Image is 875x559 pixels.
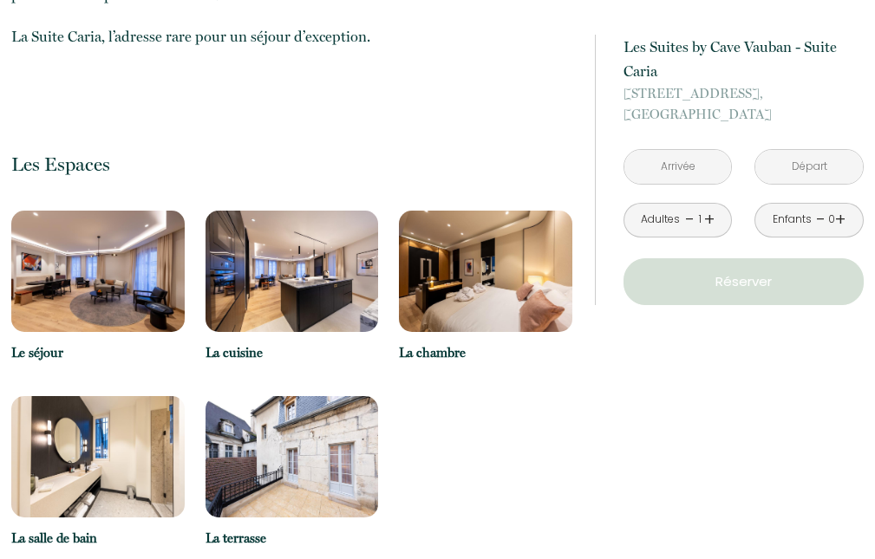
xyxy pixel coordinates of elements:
[399,211,571,332] img: 17365177960532.jpg
[206,211,378,332] img: 1736517759722.jpg
[11,342,184,363] p: Le séjour
[641,211,680,228] div: Adultes
[206,342,378,363] p: La cuisine
[704,206,715,233] a: +
[11,528,184,549] p: La salle de bain
[624,258,864,305] button: Réserver
[399,342,571,363] p: La chambre
[11,153,571,176] p: Les Espaces
[696,211,704,228] div: 1
[624,83,864,125] p: [GEOGRAPHIC_DATA]
[816,206,826,233] a: -
[827,211,835,228] div: 0
[624,35,864,83] p: Les Suites by Cave Vauban - Suite Caria
[835,206,846,233] a: +
[630,271,858,292] p: Réserver
[206,528,378,549] p: La terrasse
[11,396,184,517] img: 1736517821744.jpg
[755,150,862,184] input: Départ
[624,150,731,184] input: Arrivée
[773,211,812,228] div: Enfants
[11,211,184,332] img: 17365176850267.jpg
[685,206,695,233] a: -
[624,83,864,104] span: [STREET_ADDRESS],
[206,396,378,517] img: 1736517854755.jpg
[11,24,571,49] p: La Suite Caria, l’adresse rare pour un séjour d’exception.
